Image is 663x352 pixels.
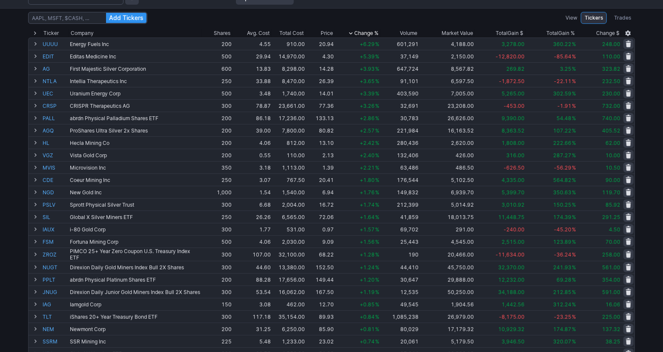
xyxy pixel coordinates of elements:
td: 63,486 [380,161,419,173]
span: 4.50 [609,226,620,233]
td: 7,800.00 [272,124,306,136]
td: 6.68 [232,198,272,211]
td: 2,150.00 [419,50,475,62]
span: % [572,115,576,121]
a: Trades [610,12,635,24]
span: % [375,115,379,121]
span: % [572,177,576,183]
a: IAG [43,298,68,310]
span: 405.52 [602,127,620,134]
span: 85.92 [606,202,620,208]
a: AGQ [43,124,68,136]
td: 2,030.00 [272,235,306,248]
td: 20.94 [306,38,335,50]
div: abrdn Physical Palladium Shares ETF [70,115,201,121]
div: Intellia Therapeutics Inc [70,78,201,84]
td: 133.13 [306,112,335,124]
div: Direxion Daily Gold Miners Index Bull 2X Shares [70,264,201,271]
span: 62.00 [606,140,620,146]
td: 221,984 [380,124,419,136]
span: 9,390.00 [502,115,525,121]
span: Change % [354,29,379,38]
span: +3.93 [360,66,375,72]
td: 300 [202,99,232,112]
td: 200 [202,149,232,161]
a: UEC [43,87,68,99]
span: Total [547,29,559,38]
div: Gain $ [496,29,524,38]
span: -626.50 [504,164,525,171]
div: Total Cost [280,29,304,38]
td: 1,740.00 [272,87,306,99]
td: 14.01 [306,87,335,99]
td: 8,298.00 [272,62,306,75]
td: 280,436 [380,136,419,149]
a: FSM [43,236,68,248]
td: 4,188.00 [419,38,475,50]
span: 740.00 [602,115,620,121]
td: 86.18 [232,112,272,124]
input: Search [28,12,147,24]
td: 149.44 [306,273,335,286]
div: Uranium Energy Corp [70,90,201,97]
td: 26,626.00 [419,112,475,124]
div: New Gold Inc [70,189,201,196]
span: -1.91 [557,103,571,109]
td: 72.06 [306,211,335,223]
span: % [572,78,576,84]
td: 152.50 [306,261,335,273]
span: % [572,164,576,171]
td: 200 [202,124,232,136]
span: 32,370.00 [498,264,525,271]
span: +2.42 [360,140,375,146]
span: Tickers [585,14,603,22]
span: 5,265.00 [502,90,525,97]
td: 176,544 [380,173,419,186]
span: 3,278.00 [502,41,525,47]
td: 0.55 [232,149,272,161]
span: % [572,140,576,146]
td: 1.39 [306,161,335,173]
td: 17,236.00 [272,112,306,124]
a: NTLA [43,75,68,87]
a: NEM [43,323,68,335]
span: 107.22 [553,127,571,134]
div: Volume [400,29,418,38]
span: 119.70 [602,189,620,196]
td: 250 [202,75,232,87]
td: 32,100.00 [272,248,306,261]
span: % [375,78,379,84]
span: Add Tickers [109,14,144,22]
div: i-80 Gold Corp [70,226,201,233]
span: % [375,214,379,220]
span: % [375,90,379,97]
span: +1.57 [360,226,375,233]
span: % [572,251,576,258]
a: JNUG [43,286,68,298]
td: 110.00 [272,149,306,161]
span: 90.00 [606,177,620,183]
td: 18,013.75 [419,211,475,223]
span: +5.39 [360,53,375,60]
td: 300 [202,198,232,211]
a: NGD [43,186,68,198]
td: 14.28 [306,62,335,75]
span: 1,808.00 [502,140,525,146]
span: +1.56 [360,239,375,245]
a: EDIT [43,50,68,62]
span: 70.00 [606,239,620,245]
td: 17,656.00 [272,273,306,286]
div: Hecla Mining Co [70,140,201,146]
div: Vista Gold Corp [70,152,201,159]
td: 5,014.92 [419,198,475,211]
td: 7,005.00 [419,87,475,99]
td: 403,590 [380,87,419,99]
a: SIL [43,211,68,223]
span: 3.25 [560,66,571,72]
td: 37,149 [380,50,419,62]
span: % [375,264,379,271]
td: 13,380.00 [272,261,306,273]
span: 3,010.92 [502,202,525,208]
td: 9.09 [306,235,335,248]
span: % [572,239,576,245]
